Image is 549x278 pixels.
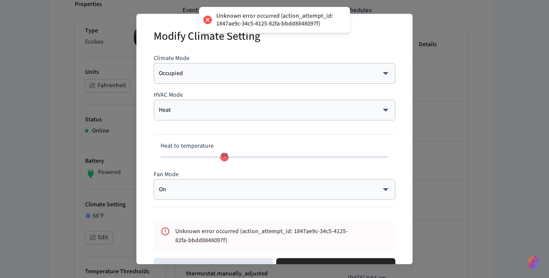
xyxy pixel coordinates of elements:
[159,106,390,114] div: Heat
[154,54,395,63] p: Climate Mode
[159,69,390,78] div: Occupied
[221,151,227,159] span: 64
[154,170,395,179] p: Fan Mode
[528,256,539,269] img: SeamLogoGradient.69752ec5.svg
[159,185,390,194] div: On
[216,12,341,28] div: Unknown error occurred (action_attempt_id: 1847ae9c-34c5-4125-82fa-bbdd8848097f)
[154,24,260,51] h2: Modify Climate Setting
[154,91,395,100] p: HVAC Mode
[175,224,357,249] div: Unknown error occurred (action_attempt_id: 1847ae9c-34c5-4125-82fa-bbdd8848097f)
[161,142,388,151] p: Heat to temperature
